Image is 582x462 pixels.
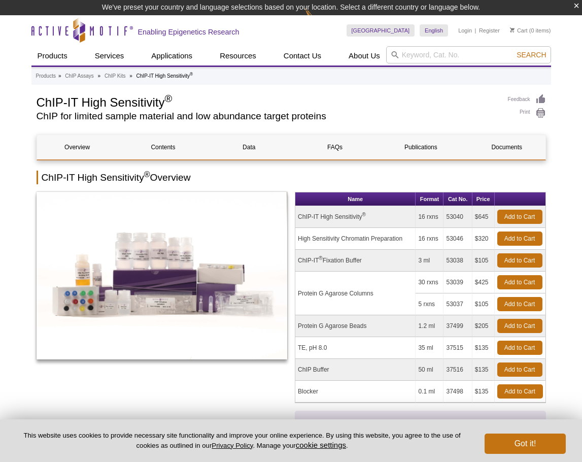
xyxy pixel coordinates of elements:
[510,27,515,32] img: Your Cart
[416,315,443,337] td: 1.2 ml
[347,24,415,37] a: [GEOGRAPHIC_DATA]
[123,135,203,159] a: Contents
[416,337,443,359] td: 35 ml
[472,337,495,359] td: $135
[416,250,443,272] td: 3 ml
[58,73,61,79] li: »
[443,337,472,359] td: 37515
[513,50,549,59] button: Search
[472,315,495,337] td: $205
[319,255,322,261] sup: ®
[209,135,289,159] a: Data
[443,206,472,228] td: 53040
[443,315,472,337] td: 37499
[497,210,542,224] a: Add to Cart
[144,170,150,179] sup: ®
[416,206,443,228] td: 16 rxns
[443,192,472,206] th: Cat No.
[343,46,386,65] a: About Us
[497,253,542,268] a: Add to Cart
[295,272,416,315] td: Protein G Agarose Columns
[443,250,472,272] td: 53038
[472,192,495,206] th: Price
[472,272,495,293] td: $425
[294,135,375,159] a: FAQs
[497,297,542,311] a: Add to Cart
[295,250,416,272] td: ChIP-IT Fixation Buffer
[295,206,416,228] td: ChIP-IT High Sensitivity
[472,228,495,250] td: $320
[508,94,546,105] a: Feedback
[466,135,547,159] a: Documents
[497,319,542,333] a: Add to Cart
[129,73,132,79] li: »
[443,293,472,315] td: 53037
[416,381,443,403] td: 0.1 ml
[37,94,498,109] h1: ChIP-IT High Sensitivity
[443,359,472,381] td: 37516
[138,27,239,37] h2: Enabling Epigenetics Research
[517,51,546,59] span: Search
[278,46,327,65] a: Contact Us
[485,434,566,454] button: Got it!
[420,24,448,37] a: English
[37,135,118,159] a: Overview
[37,112,498,121] h2: ChIP for limited sample material and low abundance target proteins
[458,27,472,34] a: Login
[295,359,416,381] td: ChIP Buffer
[212,442,253,449] a: Privacy Policy
[381,135,461,159] a: Publications
[31,46,74,65] a: Products
[416,228,443,250] td: 16 rxns
[65,72,94,81] a: ChIP Assays
[472,293,495,315] td: $105
[472,250,495,272] td: $105
[497,232,542,246] a: Add to Cart
[105,72,126,81] a: ChIP Kits
[416,359,443,381] td: 50 ml
[190,72,193,77] sup: ®
[510,27,528,34] a: Cart
[164,93,172,104] sup: ®
[472,381,495,403] td: $135
[472,206,495,228] td: $645
[305,8,332,31] img: Change Here
[443,228,472,250] td: 53046
[37,171,546,184] h2: ChIP-IT High Sensitivity Overview
[386,46,551,63] input: Keyword, Cat. No.
[416,293,443,315] td: 5 rxns
[145,46,198,65] a: Applications
[98,73,101,79] li: »
[295,228,416,250] td: High Sensitivity Chromatin Preparation
[510,24,551,37] li: (0 items)
[497,362,542,377] a: Add to Cart
[295,381,416,403] td: Blocker
[443,272,472,293] td: 53039
[508,108,546,119] a: Print
[443,381,472,403] td: 37498
[295,337,416,359] td: TE, pH 8.0
[416,192,443,206] th: Format
[497,341,542,355] a: Add to Cart
[497,275,542,289] a: Add to Cart
[497,384,543,399] a: Add to Cart
[472,359,495,381] td: $135
[295,192,416,206] th: Name
[295,315,416,337] td: Protein G Agarose Beads
[362,212,366,217] sup: ®
[136,73,193,79] li: ChIP-IT High Sensitivity
[37,192,288,359] img: ChIP-IT High Sensitivity Kit
[89,46,130,65] a: Services
[302,418,538,428] p: Related Products:
[214,46,262,65] a: Resources
[296,441,346,449] button: cookie settings
[479,27,500,34] a: Register
[416,272,443,293] td: 30 rxns
[16,431,468,450] p: This website uses cookies to provide necessary site functionality and improve your online experie...
[36,72,56,81] a: Products
[475,24,476,37] li: |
